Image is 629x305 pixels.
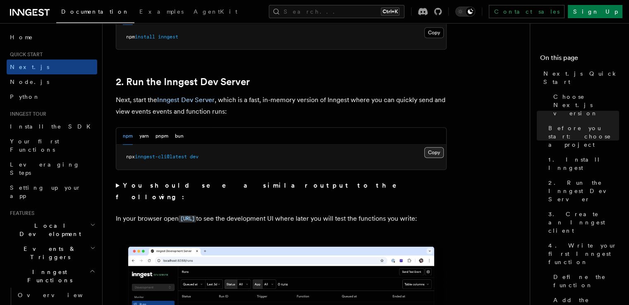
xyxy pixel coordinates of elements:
[116,213,447,225] p: In your browser open to see the development UI where later you will test the functions you write:
[139,8,184,15] span: Examples
[157,96,215,104] a: Inngest Dev Server
[540,66,619,89] a: Next.js Quick Start
[158,34,178,40] span: inngest
[548,179,619,203] span: 2. Run the Inngest Dev Server
[18,292,103,298] span: Overview
[424,147,444,158] button: Copy
[139,128,149,145] button: yarn
[7,89,97,104] a: Python
[455,7,475,17] button: Toggle dark mode
[10,123,96,130] span: Install the SDK
[56,2,134,23] a: Documentation
[194,8,237,15] span: AgentKit
[61,8,129,15] span: Documentation
[550,269,619,293] a: Define the function
[179,215,196,222] code: [URL]
[7,180,97,203] a: Setting up your app
[553,273,619,289] span: Define the function
[7,111,46,117] span: Inngest tour
[424,27,444,38] button: Copy
[10,184,81,199] span: Setting up your app
[7,157,97,180] a: Leveraging Steps
[7,222,90,238] span: Local Development
[7,264,97,288] button: Inngest Functions
[553,93,619,117] span: Choose Next.js version
[126,154,135,160] span: npx
[175,128,184,145] button: bun
[155,128,168,145] button: pnpm
[10,79,49,85] span: Node.js
[568,5,622,18] a: Sign Up
[550,89,619,121] a: Choose Next.js version
[545,238,619,269] a: 4. Write your first Inngest function
[7,134,97,157] a: Your first Functions
[123,128,133,145] button: npm
[548,241,619,266] span: 4. Write your first Inngest function
[545,152,619,175] a: 1. Install Inngest
[7,74,97,89] a: Node.js
[545,121,619,152] a: Before you start: choose a project
[14,288,97,303] a: Overview
[545,175,619,207] a: 2. Run the Inngest Dev Server
[116,181,408,201] strong: You should see a similar output to the following:
[7,241,97,264] button: Events & Triggers
[381,7,399,16] kbd: Ctrl+K
[269,5,404,18] button: Search...Ctrl+K
[548,124,619,149] span: Before you start: choose a project
[7,245,90,261] span: Events & Triggers
[134,2,189,22] a: Examples
[10,93,40,100] span: Python
[179,214,196,222] a: [URL]
[7,30,97,45] a: Home
[10,161,80,176] span: Leveraging Steps
[540,53,619,66] h4: On this page
[10,138,59,153] span: Your first Functions
[548,155,619,172] span: 1. Install Inngest
[7,119,97,134] a: Install the SDK
[548,210,619,235] span: 3. Create an Inngest client
[7,51,43,58] span: Quick start
[543,69,619,86] span: Next.js Quick Start
[126,34,135,40] span: npm
[116,76,250,88] a: 2. Run the Inngest Dev Server
[7,268,89,284] span: Inngest Functions
[7,218,97,241] button: Local Development
[7,60,97,74] a: Next.js
[10,64,49,70] span: Next.js
[7,210,34,217] span: Features
[545,207,619,238] a: 3. Create an Inngest client
[135,34,155,40] span: install
[135,154,187,160] span: inngest-cli@latest
[10,33,33,41] span: Home
[116,94,447,117] p: Next, start the , which is a fast, in-memory version of Inngest where you can quickly send and vi...
[489,5,564,18] a: Contact sales
[190,154,199,160] span: dev
[116,180,447,203] summary: You should see a similar output to the following:
[189,2,242,22] a: AgentKit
